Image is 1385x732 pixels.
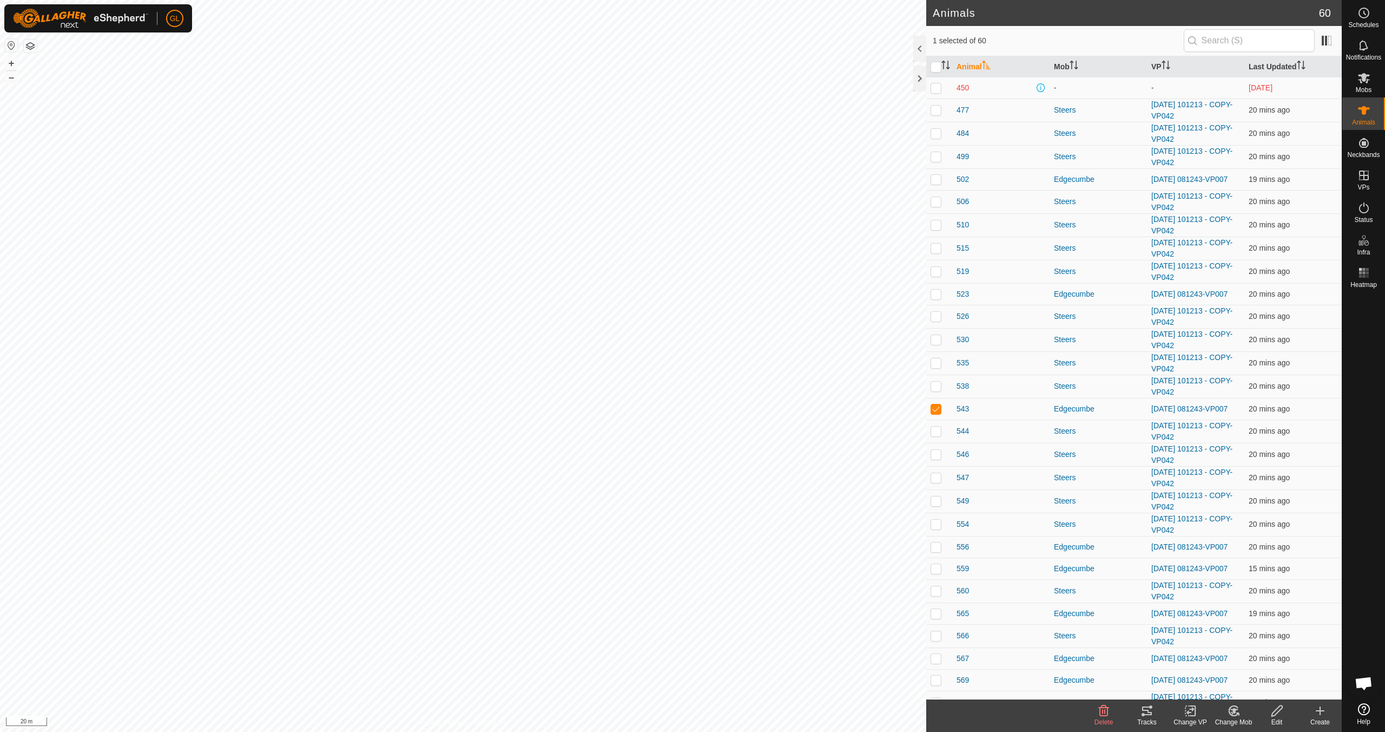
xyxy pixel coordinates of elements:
div: Edgecumbe [1054,608,1143,619]
div: Steers [1054,630,1143,642]
span: 502 [957,174,969,185]
span: Status [1354,217,1373,223]
a: [DATE] 101213 - COPY-VP042 [1151,353,1232,373]
span: 11 Sept 2025, 1:06 pm [1249,676,1290,684]
div: Steers [1054,519,1143,530]
span: 565 [957,608,969,619]
span: 546 [957,449,969,460]
span: 571 [957,697,969,708]
a: [DATE] 101213 - COPY-VP042 [1151,123,1232,143]
a: [DATE] 081243-VP007 [1151,654,1228,663]
div: Open chat [1348,667,1380,700]
span: 538 [957,381,969,392]
a: [DATE] 101213 - COPY-VP042 [1151,100,1232,120]
span: 11 Sept 2025, 1:06 pm [1249,496,1290,505]
div: Edgecumbe [1054,403,1143,415]
th: Mob [1050,56,1147,77]
a: [DATE] 101213 - COPY-VP042 [1151,626,1232,646]
div: Edgecumbe [1054,289,1143,300]
span: 510 [957,219,969,231]
span: Infra [1357,249,1370,256]
div: Edit [1255,717,1298,727]
span: 11 Sept 2025, 1:06 pm [1249,382,1290,390]
span: 2 Sept 2025, 4:36 pm [1249,83,1272,92]
span: 11 Sept 2025, 1:06 pm [1249,427,1290,435]
a: [DATE] 081243-VP007 [1151,175,1228,184]
span: 559 [957,563,969,574]
span: Schedules [1348,22,1379,28]
span: 523 [957,289,969,300]
a: [DATE] 101213 - COPY-VP042 [1151,445,1232,465]
a: [DATE] 101213 - COPY-VP042 [1151,330,1232,350]
span: 567 [957,653,969,664]
span: 11 Sept 2025, 1:06 pm [1249,335,1290,344]
span: 549 [957,495,969,507]
span: 11 Sept 2025, 1:06 pm [1249,520,1290,528]
span: 556 [957,541,969,553]
div: Steers [1054,495,1143,507]
span: Delete [1094,718,1113,726]
span: 11 Sept 2025, 1:06 pm [1249,312,1290,321]
img: Gallagher Logo [13,9,148,28]
p-sorticon: Activate to sort [982,62,991,71]
span: 11 Sept 2025, 1:06 pm [1249,404,1290,413]
span: Heatmap [1350,282,1377,288]
span: 544 [957,426,969,437]
div: Steers [1054,449,1143,460]
span: 526 [957,311,969,322]
span: 535 [957,357,969,369]
span: Help [1357,718,1370,725]
div: Steers [1054,128,1143,139]
a: [DATE] 101213 - COPY-VP042 [1151,215,1232,235]
div: Steers [1054,196,1143,207]
div: Steers [1054,697,1143,708]
div: Steers [1054,381,1143,392]
p-sorticon: Activate to sort [941,62,950,71]
span: 11 Sept 2025, 1:06 pm [1249,129,1290,138]
a: [DATE] 101213 - COPY-VP042 [1151,421,1232,441]
div: Steers [1054,426,1143,437]
span: Neckbands [1347,152,1380,158]
span: 11 Sept 2025, 1:06 pm [1249,586,1290,595]
span: 11 Sept 2025, 1:06 pm [1249,106,1290,114]
span: 11 Sept 2025, 1:06 pm [1249,450,1290,459]
span: VPs [1357,184,1369,191]
div: Change Mob [1212,717,1255,727]
th: Animal [952,56,1050,77]
span: 11 Sept 2025, 1:06 pm [1249,267,1290,276]
a: [DATE] 101213 - COPY-VP042 [1151,491,1232,511]
span: GL [170,13,180,24]
button: – [5,71,18,84]
span: 11 Sept 2025, 1:06 pm [1249,244,1290,252]
button: Map Layers [24,40,37,53]
div: Steers [1054,219,1143,231]
div: Edgecumbe [1054,675,1143,686]
a: Contact Us [474,718,506,728]
a: [DATE] 101213 - COPY-VP042 [1151,147,1232,167]
span: 530 [957,334,969,345]
span: 60 [1319,5,1331,21]
a: [DATE] 101213 - COPY-VP042 [1151,514,1232,534]
div: Steers [1054,266,1143,277]
span: 543 [957,403,969,415]
span: 11 Sept 2025, 1:06 pm [1249,175,1290,184]
span: Mobs [1356,87,1371,93]
p-sorticon: Activate to sort [1070,62,1078,71]
app-display-virtual-paddock-transition: - [1151,83,1154,92]
span: 519 [957,266,969,277]
div: Edgecumbe [1054,541,1143,553]
span: 450 [957,82,969,94]
span: 11 Sept 2025, 1:06 pm [1249,473,1290,482]
div: Change VP [1169,717,1212,727]
div: Steers [1054,151,1143,162]
div: Steers [1054,334,1143,345]
button: + [5,57,18,70]
span: 11 Sept 2025, 1:11 pm [1249,564,1290,573]
div: Steers [1054,311,1143,322]
span: 11 Sept 2025, 1:06 pm [1249,358,1290,367]
a: [DATE] 101213 - COPY-VP042 [1151,238,1232,258]
span: 11 Sept 2025, 1:06 pm [1249,197,1290,206]
a: Privacy Policy [420,718,461,728]
span: 569 [957,675,969,686]
span: 547 [957,472,969,483]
